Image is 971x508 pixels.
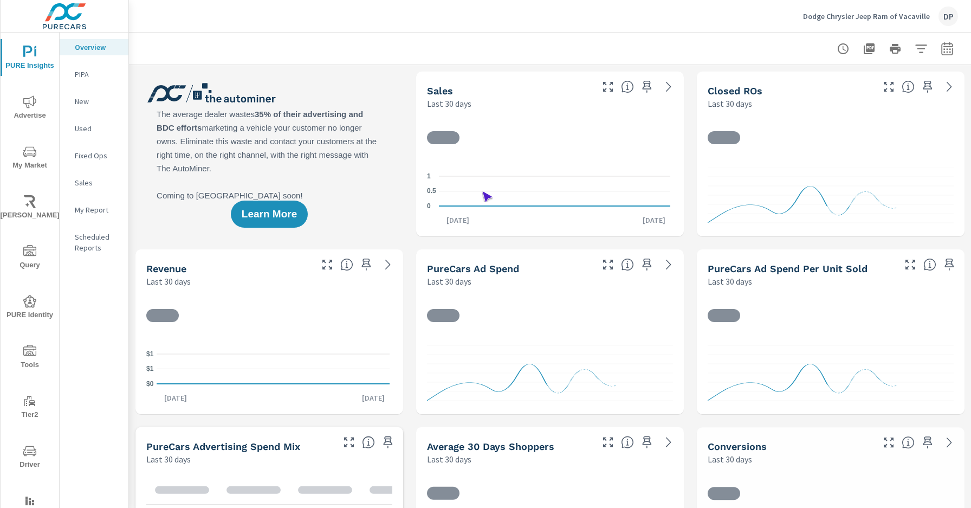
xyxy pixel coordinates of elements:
[708,275,752,288] p: Last 30 days
[231,201,308,228] button: Learn More
[902,80,915,93] span: Number of Repair Orders Closed by the selected dealership group over the selected time range. [So...
[427,188,436,195] text: 0.5
[599,434,617,451] button: Make Fullscreen
[242,209,297,219] span: Learn More
[379,256,397,273] a: See more details in report
[4,145,56,172] span: My Market
[75,123,120,134] p: Used
[621,80,634,93] span: Number of vehicles sold by the dealership over the selected date range. [Source: This data is sou...
[427,202,431,210] text: 0
[427,441,554,452] h5: Average 30 Days Shoppers
[340,258,353,271] span: Total sales revenue over the selected date range. [Source: This data is sourced from the dealer’s...
[880,78,897,95] button: Make Fullscreen
[599,256,617,273] button: Make Fullscreen
[319,256,336,273] button: Make Fullscreen
[621,436,634,449] span: A rolling 30 day total of daily Shoppers on the dealership website, averaged over the selected da...
[427,263,519,274] h5: PureCars Ad Spend
[936,38,958,60] button: Select Date Range
[923,258,936,271] span: Average cost of advertising per each vehicle sold at the dealer over the selected date range. The...
[638,78,656,95] span: Save this to your personalized report
[340,434,358,451] button: Make Fullscreen
[75,232,120,253] p: Scheduled Reports
[60,147,128,164] div: Fixed Ops
[427,275,471,288] p: Last 30 days
[4,195,56,222] span: [PERSON_NAME]
[4,345,56,371] span: Tools
[439,215,477,226] p: [DATE]
[362,436,375,449] span: This table looks at how you compare to the amount of budget you spend per channel as opposed to y...
[75,204,120,215] p: My Report
[75,96,120,107] p: New
[638,256,656,273] span: Save this to your personalized report
[60,202,128,218] div: My Report
[60,39,128,55] div: Overview
[146,350,154,358] text: $1
[4,395,56,421] span: Tier2
[146,453,191,466] p: Last 30 days
[941,434,958,451] a: See more details in report
[708,453,752,466] p: Last 30 days
[4,46,56,72] span: PURE Insights
[660,256,677,273] a: See more details in report
[427,453,471,466] p: Last 30 days
[60,93,128,110] div: New
[660,434,677,451] a: See more details in report
[75,42,120,53] p: Overview
[902,256,919,273] button: Make Fullscreen
[599,78,617,95] button: Make Fullscreen
[803,11,930,21] p: Dodge Chrysler Jeep Ram of Vacaville
[621,258,634,271] span: Total cost of media for all PureCars channels for the selected dealership group over the selected...
[919,434,936,451] span: Save this to your personalized report
[146,365,154,373] text: $1
[708,263,868,274] h5: PureCars Ad Spend Per Unit Sold
[708,441,767,452] h5: Conversions
[75,69,120,80] p: PIPA
[941,78,958,95] a: See more details in report
[146,441,300,452] h5: PureCars Advertising Spend Mix
[60,120,128,137] div: Used
[938,7,958,26] div: DP
[919,78,936,95] span: Save this to your personalized report
[884,38,906,60] button: Print Report
[4,295,56,321] span: PURE Identity
[427,97,471,110] p: Last 30 days
[146,263,186,274] h5: Revenue
[427,85,453,97] h5: Sales
[638,434,656,451] span: Save this to your personalized report
[880,434,897,451] button: Make Fullscreen
[4,245,56,272] span: Query
[146,380,154,388] text: $0
[941,256,958,273] span: Save this to your personalized report
[379,434,397,451] span: Save this to your personalized report
[902,436,915,449] span: The number of dealer-specified goals completed by a visitor. [Source: This data is provided by th...
[427,172,431,180] text: 1
[660,78,677,95] a: See more details in report
[358,256,375,273] span: Save this to your personalized report
[635,215,673,226] p: [DATE]
[60,66,128,82] div: PIPA
[60,175,128,191] div: Sales
[708,97,752,110] p: Last 30 days
[157,393,195,403] p: [DATE]
[75,150,120,161] p: Fixed Ops
[4,445,56,471] span: Driver
[910,38,932,60] button: Apply Filters
[708,85,762,97] h5: Closed ROs
[60,229,128,256] div: Scheduled Reports
[858,38,880,60] button: "Export Report to PDF"
[4,95,56,122] span: Advertise
[354,393,392,403] p: [DATE]
[146,275,191,288] p: Last 30 days
[75,177,120,188] p: Sales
